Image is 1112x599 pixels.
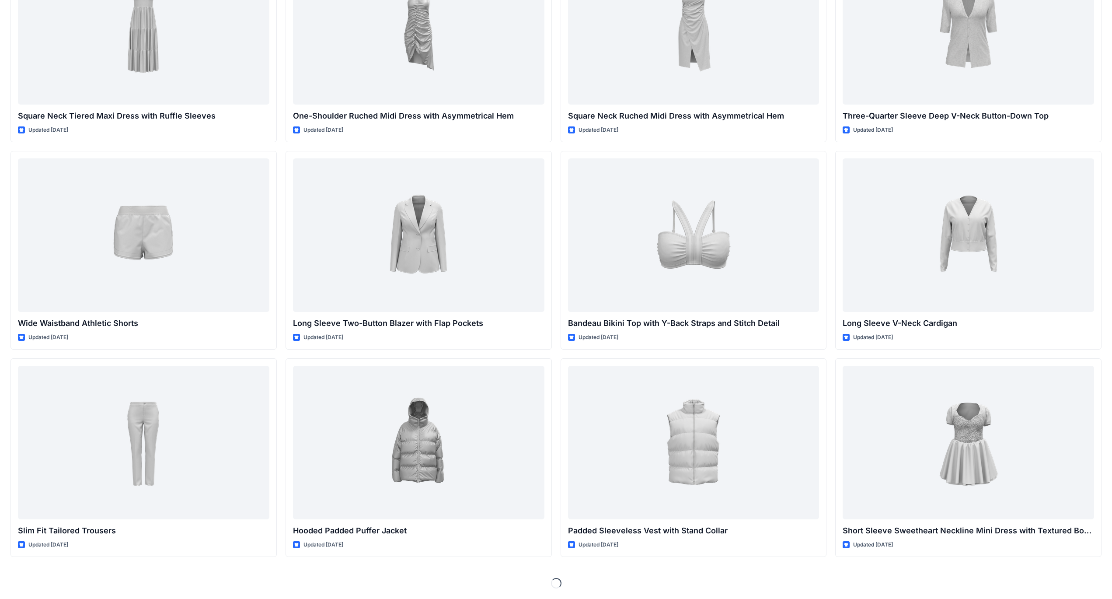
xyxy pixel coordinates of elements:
p: Updated [DATE] [303,540,343,550]
p: Updated [DATE] [28,126,68,135]
p: Three-Quarter Sleeve Deep V-Neck Button-Down Top [843,110,1094,122]
p: Wide Waistband Athletic Shorts [18,317,269,329]
a: Wide Waistband Athletic Shorts [18,158,269,312]
p: Square Neck Ruched Midi Dress with Asymmetrical Hem [568,110,819,122]
p: Updated [DATE] [853,540,893,550]
a: Long Sleeve Two-Button Blazer with Flap Pockets [293,158,544,312]
p: Updated [DATE] [579,540,618,550]
p: Updated [DATE] [303,126,343,135]
a: Long Sleeve V-Neck Cardigan [843,158,1094,312]
p: Updated [DATE] [28,333,68,342]
p: Bandeau Bikini Top with Y-Back Straps and Stitch Detail [568,317,819,329]
p: Padded Sleeveless Vest with Stand Collar [568,525,819,537]
p: Updated [DATE] [303,333,343,342]
a: Bandeau Bikini Top with Y-Back Straps and Stitch Detail [568,158,819,312]
p: Square Neck Tiered Maxi Dress with Ruffle Sleeves [18,110,269,122]
a: Hooded Padded Puffer Jacket [293,366,544,519]
p: Hooded Padded Puffer Jacket [293,525,544,537]
a: Slim Fit Tailored Trousers [18,366,269,519]
p: Updated [DATE] [579,333,618,342]
p: Updated [DATE] [28,540,68,550]
p: Short Sleeve Sweetheart Neckline Mini Dress with Textured Bodice [843,525,1094,537]
a: Short Sleeve Sweetheart Neckline Mini Dress with Textured Bodice [843,366,1094,519]
p: Slim Fit Tailored Trousers [18,525,269,537]
p: Long Sleeve V-Neck Cardigan [843,317,1094,329]
p: Long Sleeve Two-Button Blazer with Flap Pockets [293,317,544,329]
p: One-Shoulder Ruched Midi Dress with Asymmetrical Hem [293,110,544,122]
a: Padded Sleeveless Vest with Stand Collar [568,366,819,519]
p: Updated [DATE] [853,126,893,135]
p: Updated [DATE] [853,333,893,342]
p: Updated [DATE] [579,126,618,135]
